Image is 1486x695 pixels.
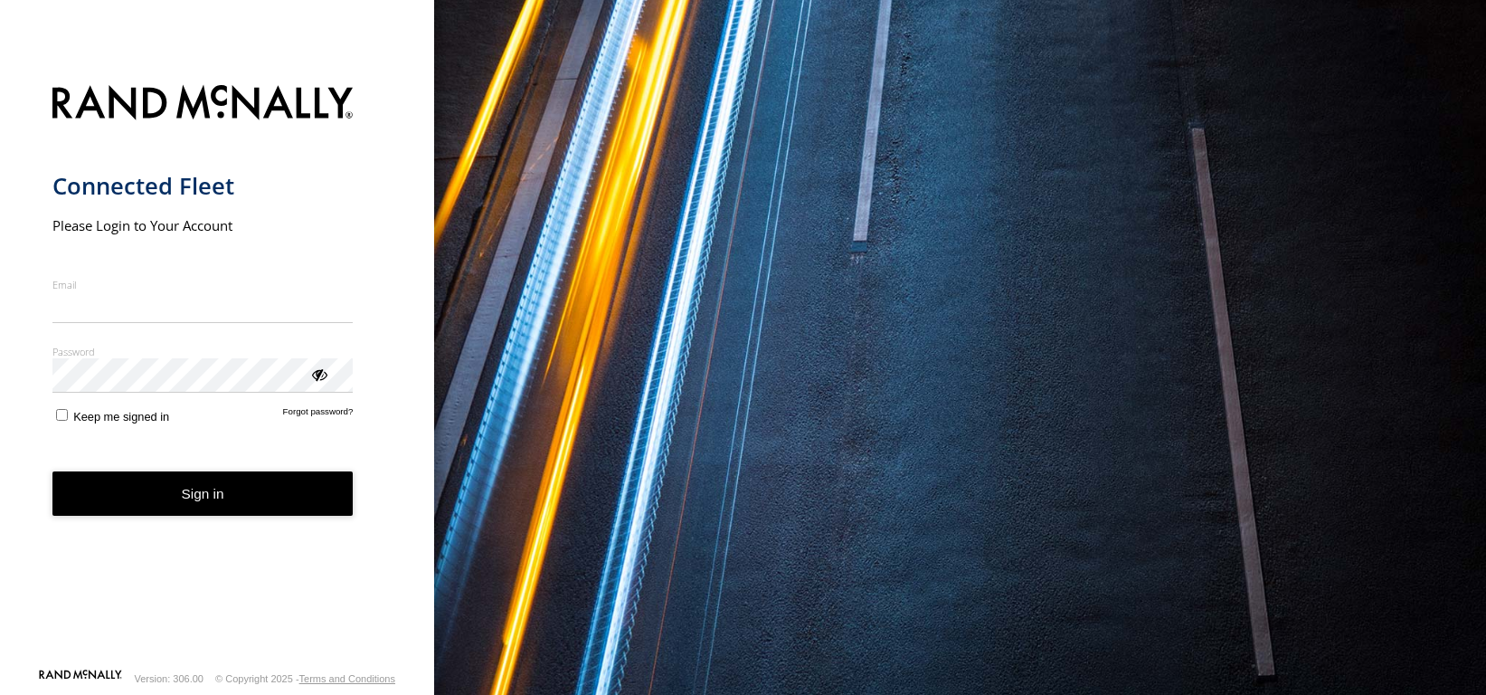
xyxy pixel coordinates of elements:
[52,471,354,516] button: Sign in
[52,216,354,234] h2: Please Login to Your Account
[52,171,354,201] h1: Connected Fleet
[135,673,203,684] div: Version: 306.00
[52,345,354,358] label: Password
[215,673,395,684] div: © Copyright 2025 -
[283,406,354,424] a: Forgot password?
[73,410,169,424] span: Keep me signed in
[299,673,395,684] a: Terms and Conditions
[52,81,354,128] img: Rand McNally
[309,365,327,383] div: ViewPassword
[39,670,122,688] a: Visit our Website
[56,409,68,421] input: Keep me signed in
[52,74,383,668] form: main
[52,278,354,291] label: Email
